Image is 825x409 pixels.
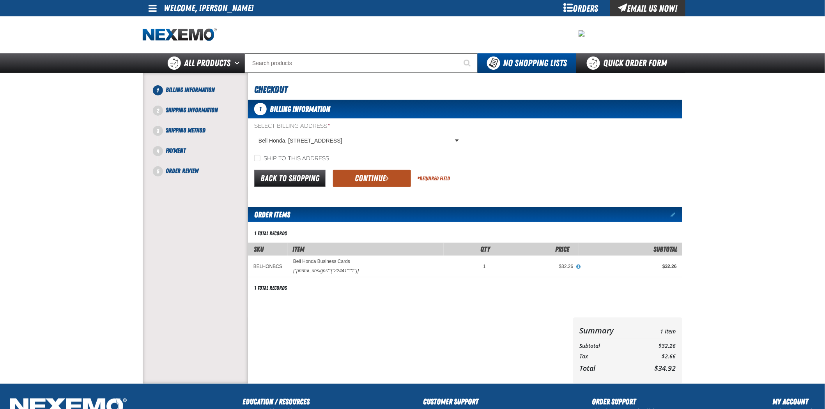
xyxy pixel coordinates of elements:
[254,123,462,130] label: Select Billing Address
[773,396,817,407] h2: My Account
[503,58,567,69] span: No Shopping Lists
[556,245,570,253] span: Price
[579,351,639,362] th: Tax
[153,85,163,95] span: 1
[579,324,639,337] th: Summary
[158,166,248,176] li: Order Review. Step 5 of 5. Not Completed
[292,245,305,253] span: Item
[166,167,198,175] span: Order Review
[248,207,290,222] h2: Order Items
[166,127,205,134] span: Shipping Method
[153,126,163,136] span: 3
[254,170,326,187] a: Back to Shopping
[254,84,287,95] span: Checkout
[166,86,215,93] span: Billing Information
[158,126,248,146] li: Shipping Method. Step 3 of 5. Not Completed
[655,363,676,373] span: $34.92
[576,53,682,73] a: Quick Order Form
[143,28,217,42] a: Home
[639,324,676,337] td: 1 Item
[153,106,163,116] span: 2
[254,284,287,292] div: 1 total records
[243,396,310,407] h2: Education / Resources
[417,175,450,182] div: Required Field
[423,396,479,407] h2: Customer Support
[153,166,163,176] span: 5
[158,106,248,126] li: Shipping Information. Step 2 of 5. Not Completed
[458,53,478,73] button: Start Searching
[293,268,359,274] div: {"printui_designs":{"22441":"1"}}
[254,230,287,237] div: 1 total records
[478,53,576,73] button: You do not have available Shopping Lists. Open to Create a New List
[232,53,245,73] button: Open All Products pages
[654,245,678,253] span: Subtotal
[254,245,264,253] a: SKU
[248,256,288,277] td: BELHONBCS
[483,264,486,269] span: 1
[584,263,677,270] div: $32.26
[574,263,584,270] button: View All Prices for Bell Honda Business Cards
[579,30,585,37] img: 792e258ba9f2e0418e18c59e573ab877.png
[333,170,411,187] button: Continue
[166,106,218,114] span: Shipping Information
[270,104,330,114] span: Billing Information
[153,146,163,156] span: 4
[158,85,248,106] li: Billing Information. Step 1 of 5. Not Completed
[579,341,639,351] th: Subtotal
[579,362,639,374] th: Total
[254,155,260,161] input: Ship to this address
[592,396,659,407] h2: Order Support
[158,146,248,166] li: Payment. Step 4 of 5. Not Completed
[481,245,490,253] span: Qty
[639,341,676,351] td: $32.26
[152,85,248,176] nav: Checkout steps. Current step is Billing Information. Step 1 of 5
[143,28,217,42] img: Nexemo logo
[254,103,267,115] span: 1
[639,351,676,362] td: $2.66
[293,259,350,264] a: Bell Honda Business Cards
[245,53,478,73] input: Search
[254,155,329,162] label: Ship to this address
[671,212,682,217] a: Edit items
[497,263,574,270] div: $32.26
[166,147,186,154] span: Payment
[184,56,230,70] span: All Products
[258,137,453,145] span: Bell Honda, [STREET_ADDRESS]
